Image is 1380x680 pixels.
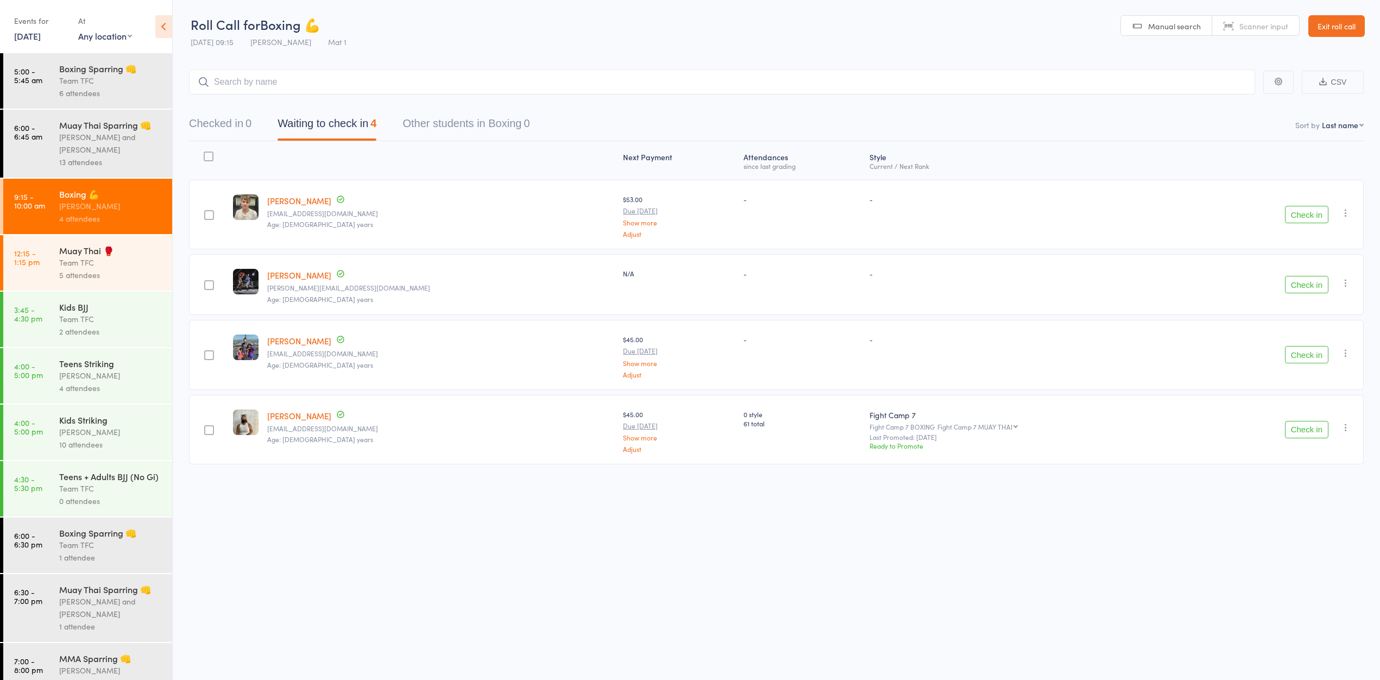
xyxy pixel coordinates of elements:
[59,426,163,438] div: [PERSON_NAME]
[267,335,331,347] a: [PERSON_NAME]
[3,235,172,291] a: 12:15 -1:15 pmMuay Thai 🥊Team TFC5 attendees
[59,256,163,269] div: Team TFC
[267,435,373,444] span: Age: [DEMOGRAPHIC_DATA] years
[869,433,1186,441] small: Last Promoted: [DATE]
[402,112,530,141] button: Other students in Boxing0
[191,36,234,47] span: [DATE] 09:15
[78,12,132,30] div: At
[59,664,163,677] div: [PERSON_NAME]
[267,284,614,292] small: Dave@thelimelab.com.au
[245,117,251,129] div: 0
[267,195,331,206] a: [PERSON_NAME]
[869,410,1186,420] div: Fight Camp 7
[3,461,172,517] a: 4:30 -5:30 pmTeens + Adults BJJ (No Gi)Team TFC0 attendees
[3,53,172,109] a: 5:00 -5:45 amBoxing Sparring 👊Team TFC6 attendees
[14,588,42,605] time: 6:30 - 7:00 pm
[267,410,331,421] a: [PERSON_NAME]
[14,123,42,141] time: 6:00 - 6:45 am
[1239,21,1288,32] span: Scanner input
[743,335,861,344] div: -
[233,335,259,360] img: image1731003114.png
[1295,119,1320,130] label: Sort by
[14,30,41,42] a: [DATE]
[59,482,163,495] div: Team TFC
[1322,119,1358,130] div: Last name
[14,475,42,492] time: 4:30 - 5:30 pm
[59,131,163,156] div: [PERSON_NAME] and [PERSON_NAME]
[869,441,1186,450] div: Ready to Promote
[743,419,861,428] span: 61 total
[1308,15,1365,37] a: Exit roll call
[3,518,172,573] a: 6:00 -6:30 pmBoxing Sparring 👊Team TFC1 attendee
[59,620,163,633] div: 1 attendee
[1285,421,1328,438] button: Check in
[743,269,861,278] div: -
[743,194,861,204] div: -
[1285,346,1328,363] button: Check in
[59,438,163,451] div: 10 attendees
[59,119,163,131] div: Muay Thai Sparring 👊
[59,301,163,313] div: Kids BJJ
[370,117,376,129] div: 4
[59,87,163,99] div: 6 attendees
[59,188,163,200] div: Boxing 💪
[328,36,346,47] span: Mat 1
[59,470,163,482] div: Teens + Adults BJJ (No Gi)
[59,382,163,394] div: 4 attendees
[59,369,163,382] div: [PERSON_NAME]
[59,313,163,325] div: Team TFC
[619,146,739,175] div: Next Payment
[59,74,163,87] div: Team TFC
[743,410,861,419] span: 0 style
[14,249,40,266] time: 12:15 - 1:15 pm
[14,305,42,323] time: 3:45 - 4:30 pm
[869,162,1186,169] div: Current / Next Rank
[59,495,163,507] div: 0 attendees
[59,539,163,551] div: Team TFC
[267,219,373,229] span: Age: [DEMOGRAPHIC_DATA] years
[59,414,163,426] div: Kids Striking
[260,15,320,33] span: Boxing 💪
[59,244,163,256] div: Muay Thai 🥊
[233,410,259,435] img: image1740639947.png
[1302,71,1364,94] button: CSV
[78,30,132,42] div: Any location
[233,269,259,294] img: image1740908157.png
[865,146,1190,175] div: Style
[59,551,163,564] div: 1 attendee
[3,574,172,642] a: 6:30 -7:00 pmMuay Thai Sparring 👊[PERSON_NAME] and [PERSON_NAME]1 attendee
[524,117,530,129] div: 0
[250,36,311,47] span: [PERSON_NAME]
[59,200,163,212] div: [PERSON_NAME]
[869,269,1186,278] div: -
[59,652,163,664] div: MMA Sparring 👊
[739,146,865,175] div: Atten­dances
[1148,21,1201,32] span: Manual search
[59,212,163,225] div: 4 attendees
[14,67,42,84] time: 5:00 - 5:45 am
[869,423,1186,430] div: Fight Camp 7 BOXING
[14,192,45,210] time: 9:15 - 10:00 am
[14,362,43,379] time: 4:00 - 5:00 pm
[59,325,163,338] div: 2 attendees
[743,162,861,169] div: since last grading
[3,405,172,460] a: 4:00 -5:00 pmKids Striking[PERSON_NAME]10 attendees
[59,62,163,74] div: Boxing Sparring 👊
[623,219,735,226] a: Show more
[267,360,373,369] span: Age: [DEMOGRAPHIC_DATA] years
[267,350,614,357] small: n.mathison824@gmail.com
[623,207,735,215] small: Due [DATE]
[623,410,735,452] div: $45.00
[59,527,163,539] div: Boxing Sparring 👊
[189,70,1255,95] input: Search by name
[937,423,1012,430] div: Fight Camp 7 MUAY THAI
[3,292,172,347] a: 3:45 -4:30 pmKids BJJTeam TFC2 attendees
[267,210,614,217] small: FreddieBurgess123@outlook.com
[59,357,163,369] div: Teens Striking
[267,294,373,304] span: Age: [DEMOGRAPHIC_DATA] years
[623,347,735,355] small: Due [DATE]
[623,422,735,430] small: Due [DATE]
[623,194,735,237] div: $53.00
[59,595,163,620] div: [PERSON_NAME] and [PERSON_NAME]
[623,269,735,278] div: N/A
